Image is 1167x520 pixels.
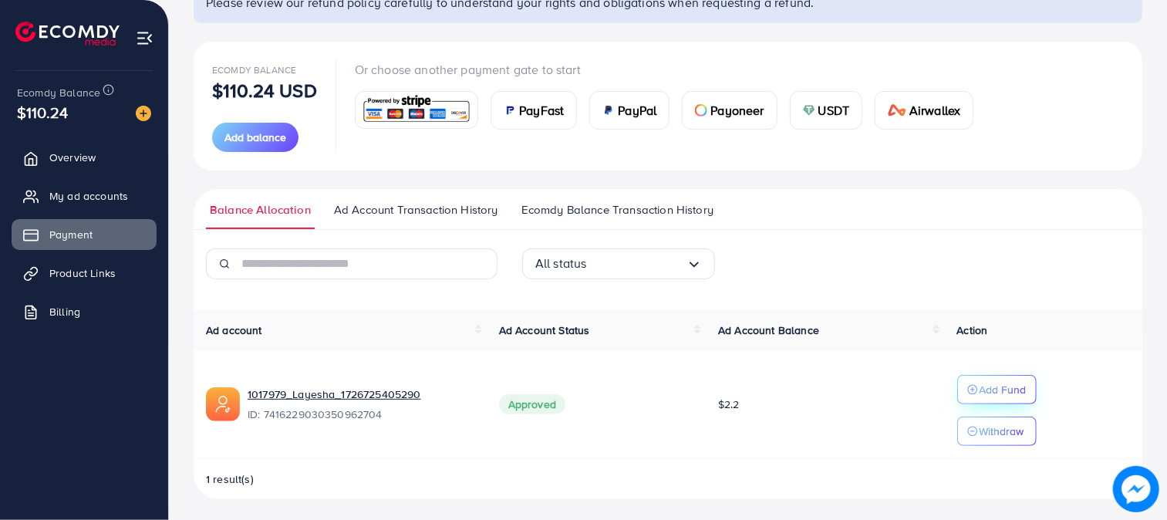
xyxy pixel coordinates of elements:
[790,91,863,130] a: cardUSDT
[718,397,740,412] span: $2.2
[49,188,128,204] span: My ad accounts
[803,104,815,116] img: card
[360,93,474,127] img: card
[718,322,819,338] span: Ad Account Balance
[12,181,157,211] a: My ad accounts
[12,258,157,289] a: Product Links
[136,29,153,47] img: menu
[224,130,286,145] span: Add balance
[875,91,973,130] a: cardAirwallex
[17,85,100,100] span: Ecomdy Balance
[519,101,564,120] span: PayFast
[504,104,516,116] img: card
[957,375,1037,404] button: Add Fund
[499,394,565,414] span: Approved
[355,91,479,129] a: card
[248,387,421,402] a: 1017979_Layesha_1726725405290
[491,91,577,130] a: cardPayFast
[206,471,254,487] span: 1 result(s)
[248,407,474,422] span: ID: 7416229030350962704
[980,380,1027,399] p: Add Fund
[212,123,298,152] button: Add balance
[206,322,262,338] span: Ad account
[15,22,120,46] img: logo
[334,201,498,218] span: Ad Account Transaction History
[957,322,988,338] span: Action
[49,265,116,281] span: Product Links
[589,91,670,130] a: cardPayPal
[206,387,240,421] img: ic-ads-acc.e4c84228.svg
[980,422,1024,441] p: Withdraw
[212,63,296,76] span: Ecomdy Balance
[49,150,96,165] span: Overview
[587,252,686,275] input: Search for option
[618,101,656,120] span: PayPal
[12,296,157,327] a: Billing
[49,227,93,242] span: Payment
[957,417,1037,446] button: Withdraw
[49,304,80,319] span: Billing
[210,201,311,218] span: Balance Allocation
[17,101,68,123] span: $110.24
[248,387,474,422] div: <span class='underline'>1017979_Layesha_1726725405290</span></br>7416229030350962704
[602,104,615,116] img: card
[818,101,850,120] span: USDT
[522,248,715,279] div: Search for option
[710,101,764,120] span: Payoneer
[12,142,157,173] a: Overview
[1113,466,1159,512] img: image
[535,252,587,275] span: All status
[499,322,590,338] span: Ad Account Status
[12,219,157,250] a: Payment
[682,91,777,130] a: cardPayoneer
[888,104,906,116] img: card
[212,81,317,100] p: $110.24 USD
[521,201,713,218] span: Ecomdy Balance Transaction History
[909,101,960,120] span: Airwallex
[355,60,987,79] p: Or choose another payment gate to start
[136,106,151,121] img: image
[695,104,707,116] img: card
